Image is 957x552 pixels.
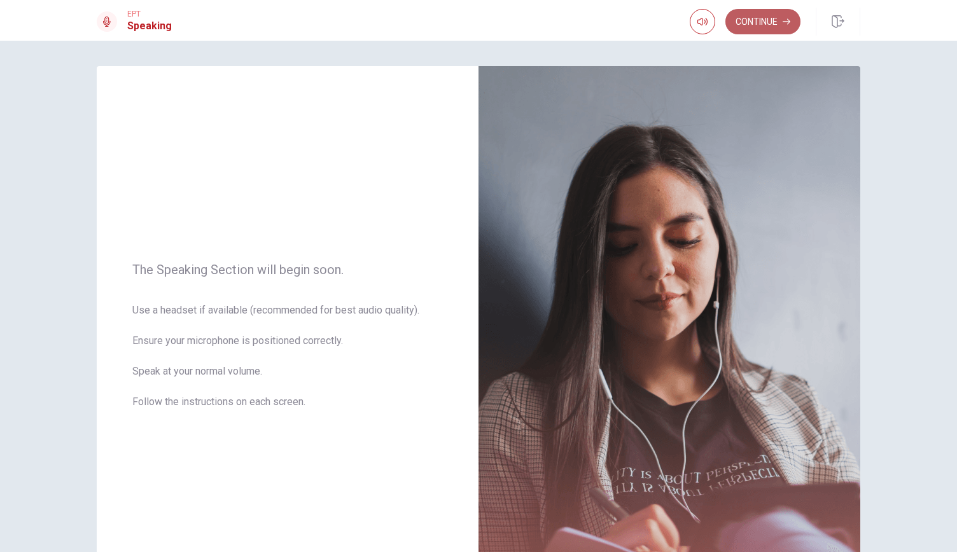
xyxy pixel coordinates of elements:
[127,18,172,34] h1: Speaking
[132,262,443,277] span: The Speaking Section will begin soon.
[132,303,443,425] span: Use a headset if available (recommended for best audio quality). Ensure your microphone is positi...
[127,10,172,18] span: EPT
[725,9,800,34] button: Continue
